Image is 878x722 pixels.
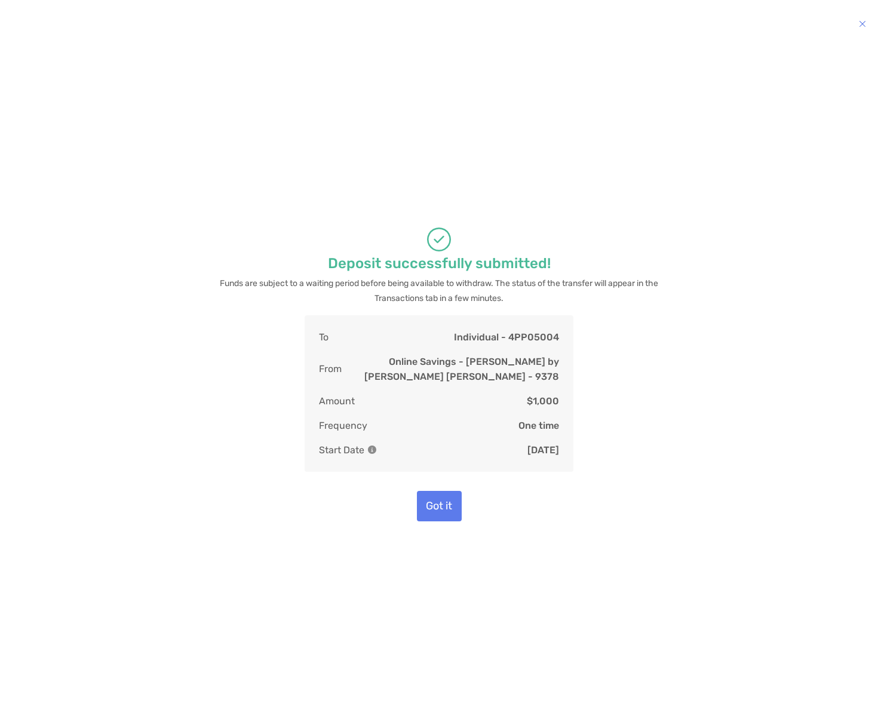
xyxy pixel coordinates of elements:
p: Individual - 4PP05004 [454,330,559,345]
p: [DATE] [527,443,559,457]
p: Amount [319,394,355,408]
p: Start Date [319,443,376,457]
p: Online Savings - [PERSON_NAME] by [PERSON_NAME] [PERSON_NAME] - 9378 [342,354,559,384]
p: Deposit successfully submitted! [328,256,551,271]
p: Frequency [319,418,367,433]
button: Got it [417,491,462,521]
p: From [319,354,342,384]
img: Information Icon [368,446,376,454]
p: Funds are subject to a waiting period before being available to withdraw. The status of the trans... [215,276,663,306]
p: To [319,330,329,345]
p: $1,000 [527,394,559,408]
p: One time [518,418,559,433]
